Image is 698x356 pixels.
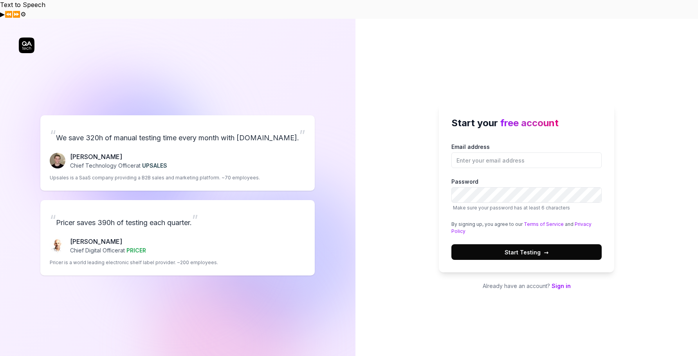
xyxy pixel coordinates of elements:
[40,200,315,275] a: “Pricer saves 390h of testing each quarter.”Chris Chalkitis[PERSON_NAME]Chief Digital Officerat P...
[192,211,198,229] span: ”
[13,9,20,19] button: Forward
[439,282,614,290] p: Already have an account?
[453,205,570,211] span: Make sure your password has at least 6 characters
[524,221,564,227] a: Terms of Service
[70,246,146,254] p: Chief Digital Officer at
[552,283,571,289] a: Sign in
[50,211,56,229] span: “
[451,187,602,203] input: PasswordMake sure your password has at least 6 characters
[70,237,146,246] p: [PERSON_NAME]
[50,153,65,168] img: Fredrik Seidl
[70,152,167,161] p: [PERSON_NAME]
[50,238,65,253] img: Chris Chalkitis
[126,247,146,254] span: PRICER
[451,152,602,168] input: Email address
[50,174,260,181] p: Upsales is a SaaS company providing a B2B sales and marketing platform. ~70 employees.
[50,127,56,144] span: “
[50,125,305,146] p: We save 320h of manual testing time every month with [DOMAIN_NAME].
[50,209,305,231] p: Pricer saves 390h of testing each quarter.
[50,259,218,266] p: Pricer is a world leading electronic shelf label provider. ~200 employees.
[70,161,167,170] p: Chief Technology Officer at
[299,127,305,144] span: ”
[451,244,602,260] button: Start Testing→
[40,115,315,191] a: “We save 320h of manual testing time every month with [DOMAIN_NAME].”Fredrik Seidl[PERSON_NAME]Ch...
[20,9,26,19] button: Settings
[544,248,548,256] span: →
[500,117,559,129] span: free account
[451,221,602,235] div: By signing up, you agree to our and
[451,116,602,130] h2: Start your
[505,248,548,256] span: Start Testing
[5,9,13,19] button: Previous
[142,162,167,169] span: UPSALES
[451,143,602,168] label: Email address
[451,177,602,211] label: Password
